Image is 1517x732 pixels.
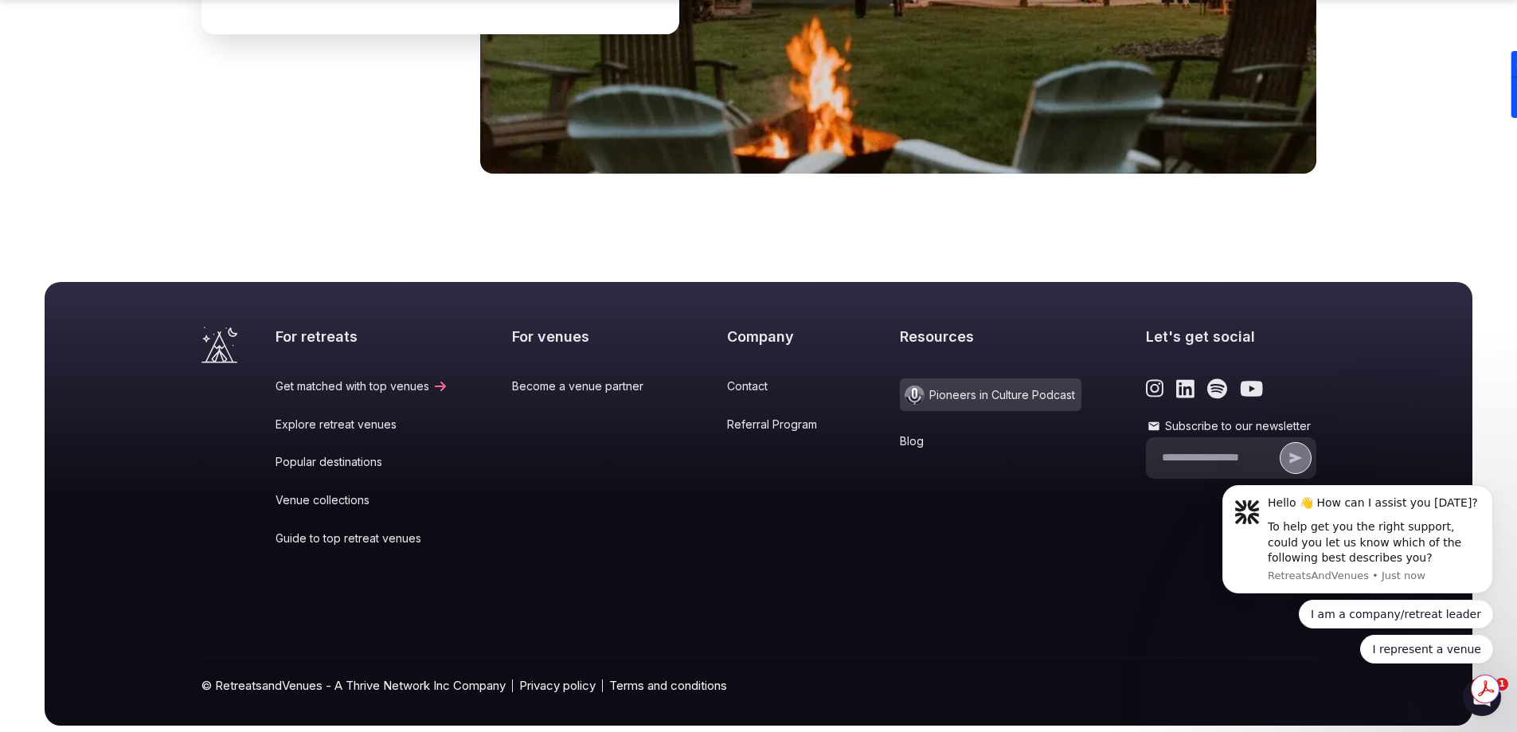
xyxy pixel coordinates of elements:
a: Popular destinations [276,454,448,470]
label: Subscribe to our newsletter [1146,418,1316,434]
iframe: Intercom notifications message [1198,471,1517,673]
a: Guide to top retreat venues [276,530,448,546]
iframe: Intercom live chat [1463,678,1501,716]
h2: Resources [900,327,1081,346]
a: Link to the retreats and venues Instagram page [1146,378,1164,399]
a: Privacy policy [519,677,596,694]
a: Explore retreat venues [276,417,448,433]
a: Venue collections [276,492,448,508]
a: Terms and conditions [609,677,727,694]
h2: Let's get social [1146,327,1316,346]
a: Link to the retreats and venues Youtube page [1240,378,1263,399]
h2: For retreats [276,327,448,346]
div: © RetreatsandVenues - A Thrive Network Inc Company [201,658,1316,726]
a: Referral Program [727,417,836,433]
a: Link to the retreats and venues Spotify page [1207,378,1227,399]
h2: For venues [512,327,663,346]
a: Become a venue partner [512,378,663,394]
a: Visit the homepage [201,327,237,363]
h2: Company [727,327,836,346]
a: Pioneers in Culture Podcast [900,378,1081,411]
a: Blog [900,433,1081,449]
a: Contact [727,378,836,394]
a: Get matched with top venues [276,378,448,394]
a: Link to the retreats and venues LinkedIn page [1176,378,1194,399]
